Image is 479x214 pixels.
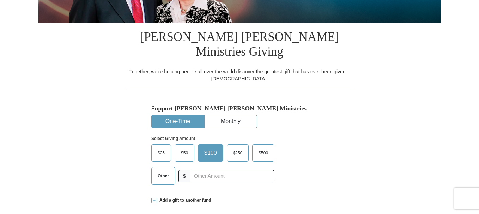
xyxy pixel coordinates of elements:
span: $100 [201,148,220,158]
button: Monthly [205,115,257,128]
span: $ [178,170,190,182]
h1: [PERSON_NAME] [PERSON_NAME] Ministries Giving [125,23,354,68]
input: Other Amount [190,170,274,182]
span: Add a gift to another fund [157,197,211,203]
div: Together, we're helping people all over the world discover the greatest gift that has ever been g... [125,68,354,82]
span: $25 [154,148,168,158]
button: One-Time [152,115,204,128]
h5: Support [PERSON_NAME] [PERSON_NAME] Ministries [151,105,328,112]
strong: Select Giving Amount [151,136,195,141]
span: $500 [255,148,272,158]
span: $50 [177,148,192,158]
span: Other [154,171,172,181]
span: $250 [230,148,246,158]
